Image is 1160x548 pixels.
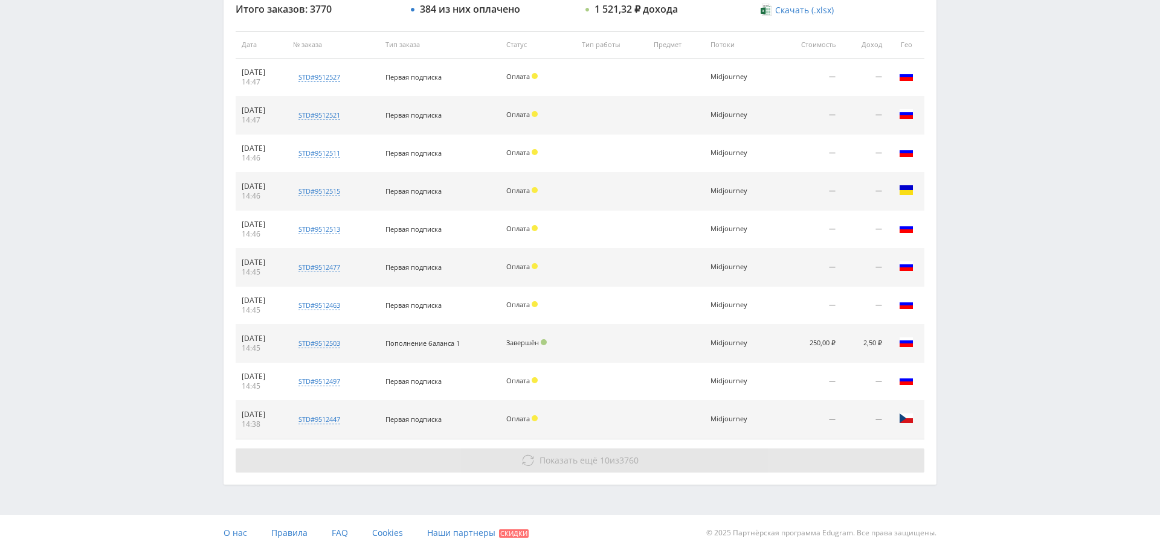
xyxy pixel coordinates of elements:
div: std#9512527 [298,72,340,82]
span: Первая подписка [385,301,442,310]
div: std#9512463 [298,301,340,310]
td: — [775,211,841,249]
span: Холд [532,415,538,421]
div: 384 из них оплачено [420,4,520,14]
th: № заказа [287,31,379,59]
span: Оплата [506,72,530,81]
div: 14:45 [242,305,281,315]
img: cze.png [899,411,913,425]
span: FAQ [332,527,348,538]
div: [DATE] [242,68,281,77]
th: Тип заказа [379,31,500,59]
td: — [842,287,888,325]
td: — [842,249,888,287]
span: Оплата [506,414,530,423]
div: 14:47 [242,115,281,125]
div: [DATE] [242,410,281,419]
th: Дата [236,31,287,59]
span: 3760 [619,454,639,466]
span: Оплата [506,148,530,157]
td: 2,50 ₽ [842,325,888,363]
span: Холд [532,225,538,231]
div: std#9512477 [298,263,340,272]
img: rus.png [899,145,913,159]
span: из [540,454,639,466]
span: Холд [532,187,538,193]
th: Доход [842,31,888,59]
span: Холд [532,377,538,383]
div: std#9512447 [298,415,340,424]
span: Оплата [506,262,530,271]
th: Потоки [704,31,775,59]
img: rus.png [899,107,913,121]
td: — [775,249,841,287]
div: Midjourney [710,301,765,309]
th: Статус [500,31,576,59]
div: 14:47 [242,77,281,87]
span: Холд [532,111,538,117]
button: Показать ещё 10из3760 [236,448,924,473]
div: [DATE] [242,258,281,267]
td: — [842,59,888,97]
div: std#9512513 [298,225,340,234]
td: — [842,211,888,249]
span: О нас [224,527,247,538]
td: — [842,135,888,173]
div: [DATE] [242,220,281,229]
div: [DATE] [242,144,281,153]
img: rus.png [899,259,913,273]
th: Предмет [648,31,705,59]
div: 14:46 [242,153,281,163]
div: Midjourney [710,415,765,423]
td: — [775,97,841,135]
span: Оплата [506,376,530,385]
img: xlsx [761,4,771,16]
td: — [775,401,841,439]
div: [DATE] [242,296,281,305]
div: Midjourney [710,225,765,233]
div: 14:45 [242,343,281,353]
span: Правила [271,527,308,538]
td: — [842,97,888,135]
span: Оплата [506,110,530,119]
span: Оплата [506,186,530,195]
div: Midjourney [710,263,765,271]
div: std#9512511 [298,148,340,158]
span: Наши партнеры [427,527,495,538]
div: 14:46 [242,191,281,201]
td: — [842,363,888,401]
img: ukr.png [899,183,913,197]
th: Стоимость [775,31,841,59]
span: 10 [600,454,610,466]
span: Скачать (.xlsx) [775,5,834,15]
span: Первая подписка [385,377,442,386]
span: Первая подписка [385,415,442,424]
td: — [842,401,888,439]
span: Скидки [499,529,529,538]
span: Пополнение баланса 1 [385,339,460,348]
div: std#9512521 [298,110,340,120]
div: 14:46 [242,229,281,239]
img: rus.png [899,373,913,387]
th: Тип работы [576,31,648,59]
span: Cookies [372,527,403,538]
td: — [775,135,841,173]
span: Холд [532,301,538,307]
div: Midjourney [710,377,765,385]
div: std#9512515 [298,186,340,196]
span: Подтвержден [541,339,547,345]
div: [DATE] [242,334,281,343]
span: Первая подписка [385,148,442,158]
span: Первая подписка [385,186,442,196]
td: — [775,59,841,97]
td: — [775,173,841,211]
span: Завершён [506,338,539,347]
span: Холд [532,149,538,155]
span: Первая подписка [385,110,442,119]
img: rus.png [899,297,913,311]
td: — [842,173,888,211]
td: 250,00 ₽ [775,325,841,363]
div: Итого заказов: 3770 [236,4,399,14]
div: Midjourney [710,149,765,157]
div: Midjourney [710,339,765,347]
